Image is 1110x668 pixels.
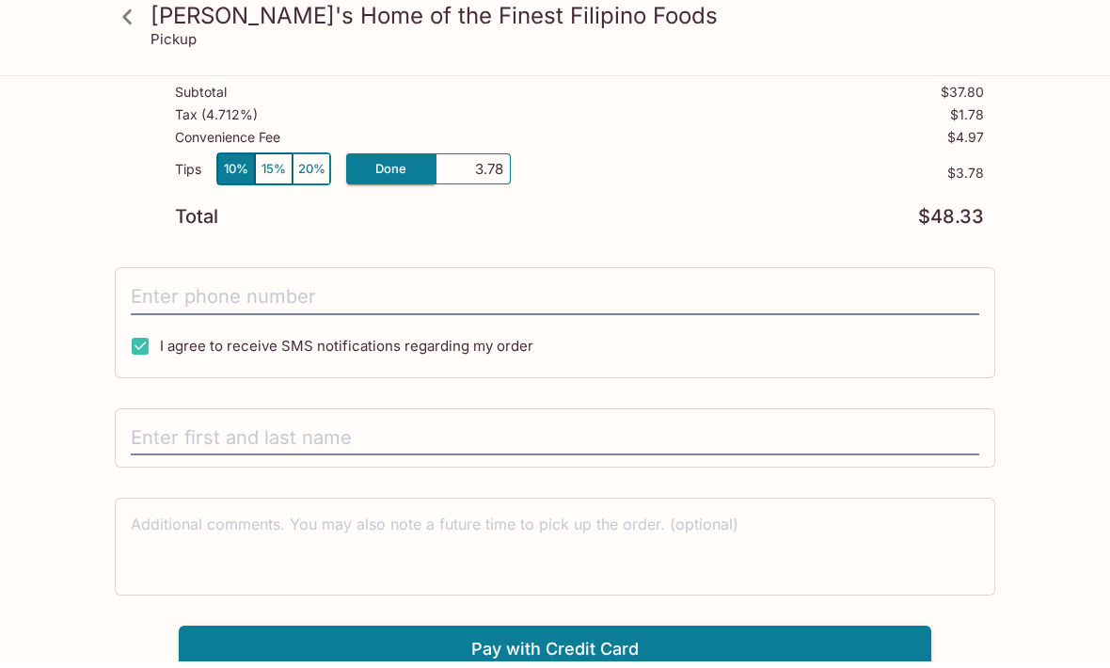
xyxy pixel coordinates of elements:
button: 15% [255,161,293,192]
p: $1.78 [950,115,984,130]
p: Tax ( 4.712% ) [175,115,258,130]
p: Total [175,215,218,233]
p: Tips [175,169,201,184]
button: 20% [293,161,330,192]
input: Enter first and last name [131,428,979,464]
h3: [PERSON_NAME]'s Home of the Finest Filipino Foods [151,8,991,37]
p: Convenience Fee [175,137,280,152]
span: I agree to receive SMS notifications regarding my order [160,344,533,362]
p: $3.78 [511,173,984,188]
input: Enter phone number [131,287,979,323]
button: Done [346,161,436,192]
p: $4.97 [947,137,984,152]
p: Subtotal [175,92,227,107]
p: $48.33 [918,215,984,233]
p: Pickup [151,37,197,55]
p: $37.80 [941,92,984,107]
button: 10% [217,161,255,192]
